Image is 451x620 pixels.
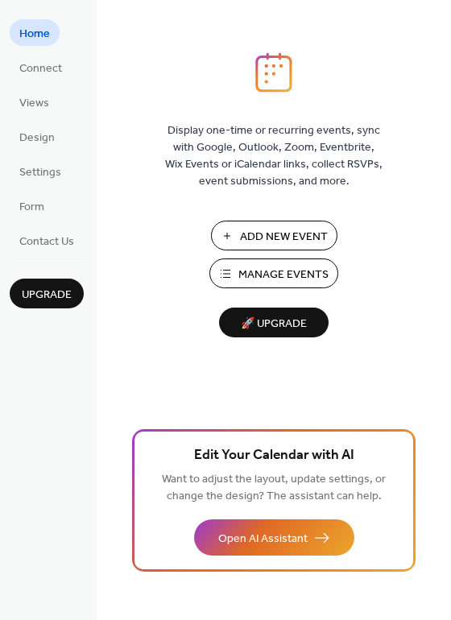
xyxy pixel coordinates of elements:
[10,227,84,254] a: Contact Us
[238,267,329,283] span: Manage Events
[211,221,337,250] button: Add New Event
[19,95,49,112] span: Views
[22,287,72,304] span: Upgrade
[10,158,71,184] a: Settings
[218,531,308,548] span: Open AI Assistant
[194,519,354,556] button: Open AI Assistant
[194,444,354,467] span: Edit Your Calendar with AI
[219,308,329,337] button: 🚀 Upgrade
[165,122,383,190] span: Display one-time or recurring events, sync with Google, Outlook, Zoom, Eventbrite, Wix Events or ...
[19,26,50,43] span: Home
[19,164,61,181] span: Settings
[19,234,74,250] span: Contact Us
[229,313,319,335] span: 🚀 Upgrade
[162,469,386,507] span: Want to adjust the layout, update settings, or change the design? The assistant can help.
[255,52,292,93] img: logo_icon.svg
[10,279,84,308] button: Upgrade
[10,192,54,219] a: Form
[19,130,55,147] span: Design
[10,54,72,81] a: Connect
[10,19,60,46] a: Home
[19,60,62,77] span: Connect
[209,258,338,288] button: Manage Events
[19,199,44,216] span: Form
[10,123,64,150] a: Design
[10,89,59,115] a: Views
[240,229,328,246] span: Add New Event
